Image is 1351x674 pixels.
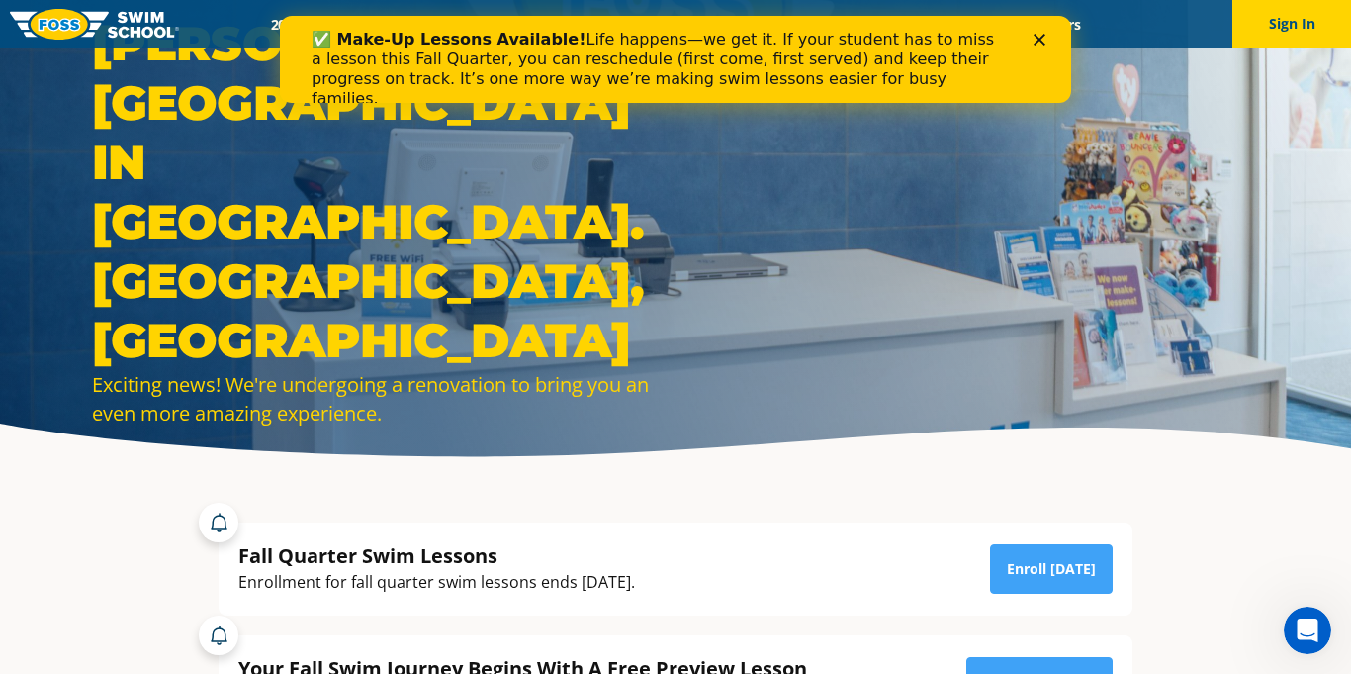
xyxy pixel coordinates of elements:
iframe: Intercom live chat [1284,607,1331,654]
a: Careers [1016,15,1098,34]
div: Exciting news! We're undergoing a renovation to bring you an even more amazing experience. [92,370,666,428]
img: FOSS Swim School Logo [10,9,179,40]
h1: [PERSON_NAME][GEOGRAPHIC_DATA] IN [GEOGRAPHIC_DATA]. [GEOGRAPHIC_DATA], [GEOGRAPHIC_DATA] [92,14,666,370]
a: Blog [953,15,1016,34]
iframe: Intercom live chat banner [280,16,1071,103]
div: Fall Quarter Swim Lessons [238,542,635,569]
b: ✅ Make-Up Lessons Available! [32,14,306,33]
a: Enroll [DATE] [990,544,1113,594]
div: Enrollment for fall quarter swim lessons ends [DATE]. [238,569,635,596]
a: About FOSS [634,15,745,34]
a: 2025 Calendar [253,15,377,34]
a: Swim Like [PERSON_NAME] [744,15,953,34]
a: Schools [377,15,460,34]
a: Swim Path® Program [460,15,633,34]
div: Close [754,18,773,30]
div: Life happens—we get it. If your student has to miss a lesson this Fall Quarter, you can reschedul... [32,14,728,93]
